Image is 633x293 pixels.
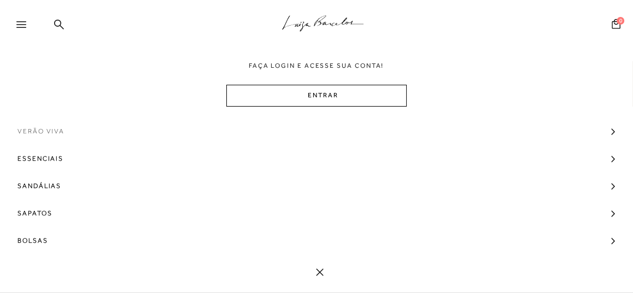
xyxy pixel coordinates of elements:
[617,17,624,25] span: 0
[17,227,48,254] span: Bolsas
[17,254,106,282] span: [DEMOGRAPHIC_DATA]
[17,172,61,200] span: Sandálias
[17,145,63,172] span: Essenciais
[608,18,624,33] button: 0
[17,118,65,145] span: Verão Viva
[226,85,407,107] a: ENTRAR
[17,200,52,227] span: Sapatos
